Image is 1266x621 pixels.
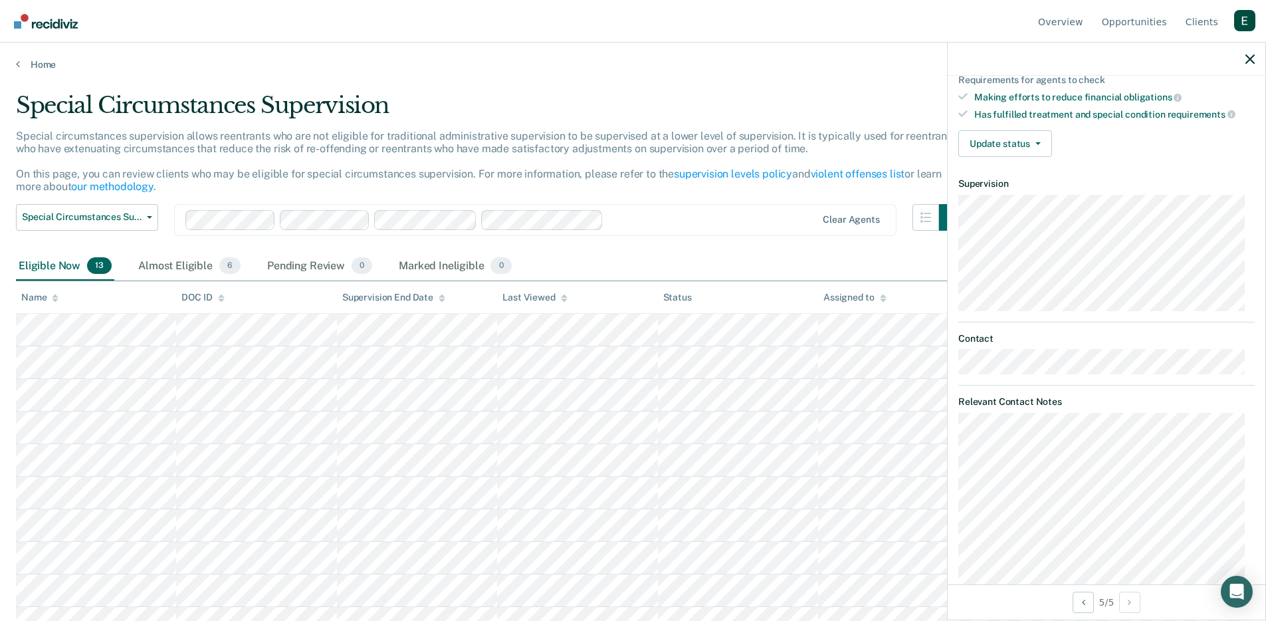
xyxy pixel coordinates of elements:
[1168,109,1235,120] span: requirements
[1221,576,1253,608] div: Open Intercom Messenger
[823,292,886,303] div: Assigned to
[974,108,1255,120] div: Has fulfilled treatment and special condition
[1124,92,1182,102] span: obligations
[16,252,114,281] div: Eligible Now
[219,257,241,275] span: 6
[958,178,1255,189] dt: Supervision
[352,257,372,275] span: 0
[1073,592,1094,613] button: Previous Opportunity
[396,252,514,281] div: Marked Ineligible
[948,584,1265,620] div: 5 / 5
[823,214,879,225] div: Clear agents
[342,292,445,303] div: Supervision End Date
[264,252,375,281] div: Pending Review
[181,292,224,303] div: DOC ID
[674,168,792,180] a: supervision levels policy
[21,292,58,303] div: Name
[71,180,154,193] a: our methodology
[16,59,1250,70] a: Home
[958,396,1255,408] dt: Relevant Contact Notes
[87,257,112,275] span: 13
[502,292,567,303] div: Last Viewed
[22,211,142,223] span: Special Circumstances Supervision
[490,257,511,275] span: 0
[811,168,905,180] a: violent offenses list
[958,130,1052,157] button: Update status
[974,91,1255,103] div: Making efforts to reduce financial
[1234,10,1255,31] button: Profile dropdown button
[958,74,1255,86] div: Requirements for agents to check
[958,333,1255,344] dt: Contact
[16,130,956,193] p: Special circumstances supervision allows reentrants who are not eligible for traditional administ...
[1119,592,1140,613] button: Next Opportunity
[663,292,692,303] div: Status
[14,14,78,29] img: Recidiviz
[16,92,966,130] div: Special Circumstances Supervision
[136,252,243,281] div: Almost Eligible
